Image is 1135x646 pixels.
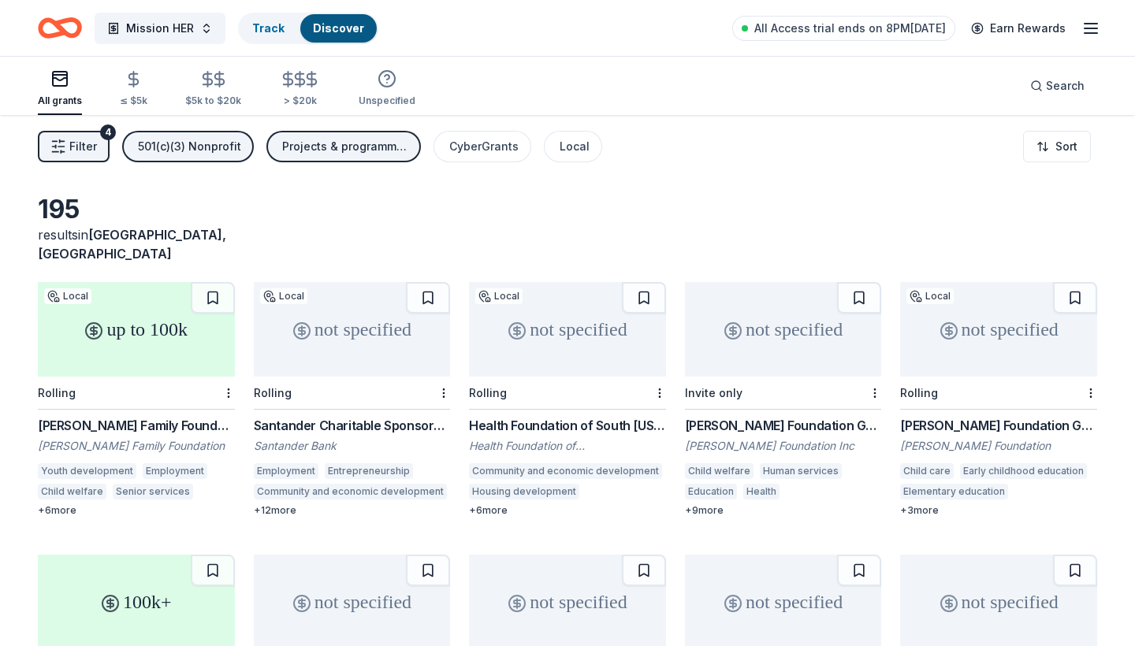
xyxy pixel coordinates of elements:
div: Arts and culture [786,484,866,499]
div: not specified [685,282,882,377]
div: Employment [143,463,207,479]
button: Sort [1023,131,1091,162]
span: [GEOGRAPHIC_DATA], [GEOGRAPHIC_DATA] [38,227,226,262]
span: All Access trial ends on 8PM[DATE] [754,19,946,38]
div: Child welfare [38,484,106,499]
div: Local [906,288,954,304]
div: [PERSON_NAME] Family Foundation [38,438,235,454]
button: > $20k [279,64,321,115]
div: Community and economic development [254,484,447,499]
button: 501(c)(3) Nonprofit [122,131,254,162]
div: Unspecified [359,95,415,107]
a: not specifiedLocalRolling[PERSON_NAME] Foundation Grant: [US_STATE][PERSON_NAME] FoundationChild ... [900,282,1097,517]
button: Unspecified [359,63,415,115]
div: Senior services [113,484,193,499]
div: Child welfare [685,463,754,479]
div: Housing development [469,484,579,499]
div: + 12 more [254,504,451,517]
span: Sort [1055,137,1077,156]
div: 4 [100,124,116,140]
div: Santander Bank [254,438,451,454]
div: Human services [760,463,842,479]
button: CyberGrants [434,131,531,162]
button: ≤ $5k [120,64,147,115]
a: not specifiedInvite only[PERSON_NAME] Foundation Grant[PERSON_NAME] Foundation IncChild welfareHu... [685,282,882,517]
button: All grants [38,63,82,115]
a: Track [252,21,285,35]
button: TrackDiscover [238,13,378,44]
div: Health Foundation of [GEOGRAPHIC_DATA][US_STATE] [469,438,666,454]
div: 195 [38,194,235,225]
div: Education [685,484,737,499]
a: Discover [313,21,364,35]
div: CyberGrants [449,137,519,156]
span: in [38,227,226,262]
div: Community and economic development [469,463,662,479]
div: Youth development [38,463,136,479]
div: Projects & programming, General operations, Capital [282,137,408,156]
div: Local [475,288,523,304]
div: Rolling [469,386,507,399]
div: Child care [900,463,954,479]
div: + 9 more [685,504,882,517]
a: Home [38,9,82,46]
div: Elementary education [900,484,1008,499]
div: Employment [254,463,318,479]
div: Health [743,484,780,499]
div: + 3 more [900,504,1097,517]
div: Local [44,288,91,304]
a: Earn Rewards [962,14,1075,43]
div: All grants [38,95,82,107]
div: Local [260,288,307,304]
a: up to 100kLocalRolling[PERSON_NAME] Family Foundation Grant[PERSON_NAME] Family FoundationYouth d... [38,282,235,517]
div: $5k to $20k [185,95,241,107]
span: Search [1046,76,1085,95]
div: not specified [254,282,451,377]
div: Invite only [685,386,742,399]
div: > $20k [279,95,321,107]
a: All Access trial ends on 8PM[DATE] [732,16,955,41]
div: Rolling [900,386,938,399]
div: Rolling [38,386,76,399]
a: not specifiedLocalRollingSantander Charitable Sponsorship ProgramSantander BankEmploymentEntrepre... [254,282,451,517]
div: [PERSON_NAME] Foundation Inc [685,438,882,454]
div: Santander Charitable Sponsorship Program [254,416,451,435]
div: 501(c)(3) Nonprofit [138,137,241,156]
div: + 6 more [38,504,235,517]
div: Early childhood education [960,463,1087,479]
div: Entrepreneurship [325,463,413,479]
div: Local [560,137,590,156]
button: Mission HER [95,13,225,44]
div: Rolling [254,386,292,399]
div: not specified [900,282,1097,377]
div: [PERSON_NAME] Foundation Grant: [US_STATE] [900,416,1097,435]
button: Projects & programming, General operations, Capital [266,131,421,162]
div: + 6 more [469,504,666,517]
div: not specified [469,282,666,377]
a: not specifiedLocalRollingHealth Foundation of South [US_STATE] GrantsHealth Foundation of [GEOGRA... [469,282,666,517]
button: Local [544,131,602,162]
div: Health Foundation of South [US_STATE] Grants [469,416,666,435]
div: [PERSON_NAME] Family Foundation Grant [38,416,235,435]
button: Search [1018,70,1097,102]
span: Filter [69,137,97,156]
div: ≤ $5k [120,95,147,107]
button: Filter4 [38,131,110,162]
div: results [38,225,235,263]
div: [PERSON_NAME] Foundation [900,438,1097,454]
div: [PERSON_NAME] Foundation Grant [685,416,882,435]
span: Mission HER [126,19,194,38]
button: $5k to $20k [185,64,241,115]
div: up to 100k [38,282,235,377]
